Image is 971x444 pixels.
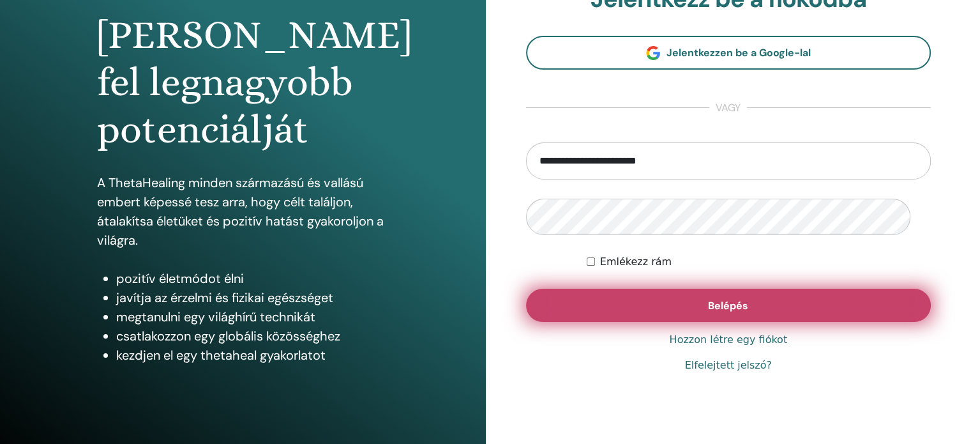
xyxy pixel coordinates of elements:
[97,11,389,154] h1: [PERSON_NAME] fel legnagyobb potenciálját
[116,326,389,346] li: csatlakozzon egy globális közösséghez
[116,288,389,307] li: javítja az érzelmi és fizikai egészséget
[669,332,787,348] a: Hozzon létre egy fiókot
[116,269,389,288] li: pozitív életmódot élni
[666,46,811,59] span: Jelentkezzen be a Google-lal
[116,346,389,365] li: kezdjen el egy thetaheal gyakorlatot
[709,100,747,116] span: vagy
[97,173,389,250] p: A ThetaHealing minden származású és vallású embert képessé tesz arra, hogy célt találjon, átalakí...
[526,36,931,70] a: Jelentkezzen be a Google-lal
[708,299,748,312] span: Belépés
[600,254,672,270] label: Emlékezz rám
[526,289,931,322] button: Belépés
[587,254,931,270] div: Keep me authenticated indefinitely or until I manually logout
[685,358,772,373] a: Elfelejtett jelszó?
[116,307,389,326] li: megtanulni egy világhírű technikát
